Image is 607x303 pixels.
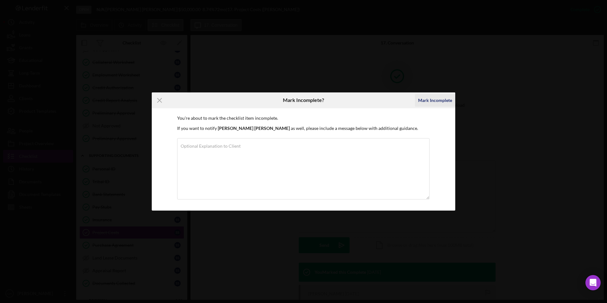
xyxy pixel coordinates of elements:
button: Mark Incomplete [415,94,455,107]
div: Mark Incomplete [418,94,452,107]
p: If you want to notify as well, please include a message below with additional guidance. [177,125,430,132]
b: [PERSON_NAME] [PERSON_NAME] [218,125,290,131]
h6: Mark Incomplete? [283,97,324,103]
label: Optional Explanation to Client [181,144,241,149]
p: You're about to mark the checklist item incomplete. [177,115,430,122]
div: Open Intercom Messenger [585,275,601,290]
